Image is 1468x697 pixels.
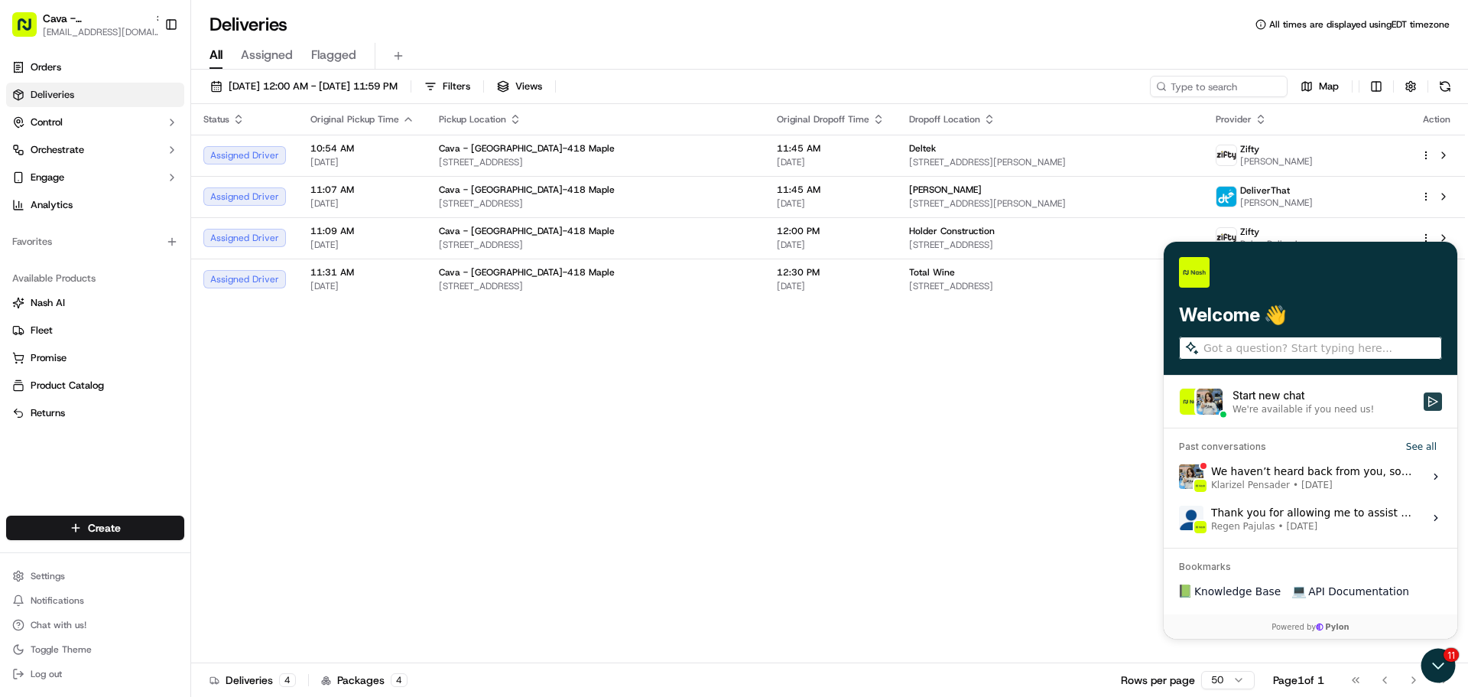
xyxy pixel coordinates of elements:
[6,266,184,291] div: Available Products
[12,324,178,337] a: Fleet
[241,46,293,64] span: Assigned
[515,80,542,93] span: Views
[1319,80,1339,93] span: Map
[310,239,414,251] span: [DATE]
[439,239,752,251] span: [STREET_ADDRESS]
[777,113,869,125] span: Original Dropoff Time
[439,266,615,278] span: Cava - [GEOGRAPHIC_DATA]-418 Maple
[31,406,65,420] span: Returns
[909,113,980,125] span: Dropoff Location
[1164,242,1457,639] iframe: Customer support window
[909,156,1190,168] span: [STREET_ADDRESS][PERSON_NAME]
[6,55,184,80] a: Orders
[31,143,84,157] span: Orchestrate
[310,142,414,155] span: 10:54 AM
[6,663,184,685] button: Log out
[6,165,184,190] button: Engage
[777,225,885,237] span: 12:00 PM
[439,156,752,168] span: [STREET_ADDRESS]
[31,668,62,680] span: Log out
[909,280,1190,292] span: [STREET_ADDRESS]
[311,46,356,64] span: Flagged
[12,379,178,392] a: Product Catalog
[6,614,184,636] button: Chat with us!
[1269,18,1450,31] span: All times are displayed using EDT timezone
[310,266,414,278] span: 11:31 AM
[777,197,885,210] span: [DATE]
[209,46,222,64] span: All
[439,142,615,155] span: Cava - [GEOGRAPHIC_DATA]-418 Maple
[6,230,184,254] div: Favorites
[1421,113,1453,125] div: Action
[6,346,184,370] button: Promise
[777,142,885,155] span: 11:45 AM
[909,225,995,237] span: Holder Construction
[439,225,615,237] span: Cava - [GEOGRAPHIC_DATA]-418 Maple
[439,197,752,210] span: [STREET_ADDRESS]
[777,280,885,292] span: [DATE]
[1216,187,1236,207] img: profile_deliverthat_partner.png
[310,156,414,168] span: [DATE]
[6,516,184,540] button: Create
[909,197,1190,210] span: [STREET_ADDRESS][PERSON_NAME]
[12,351,178,365] a: Promise
[31,619,86,631] span: Chat with us!
[43,26,165,38] button: [EMAIL_ADDRESS][DOMAIN_NAME]
[203,113,229,125] span: Status
[1240,197,1313,209] span: [PERSON_NAME]
[31,570,65,582] span: Settings
[777,239,885,251] span: [DATE]
[1294,76,1346,97] button: Map
[909,239,1190,251] span: [STREET_ADDRESS]
[31,351,67,365] span: Promise
[31,198,73,212] span: Analytics
[777,266,885,278] span: 12:30 PM
[777,156,885,168] span: [DATE]
[6,639,184,660] button: Toggle Theme
[1240,155,1313,168] span: [PERSON_NAME]
[439,280,752,292] span: [STREET_ADDRESS]
[1240,184,1290,197] span: DeliverThat
[1240,238,1303,250] span: Bakur Belkania
[203,76,404,97] button: [DATE] 12:00 AM - [DATE] 11:59 PM
[1150,76,1288,97] input: Type to search
[443,80,470,93] span: Filters
[1273,673,1324,688] div: Page 1 of 1
[6,110,184,135] button: Control
[6,138,184,162] button: Orchestrate
[31,116,63,129] span: Control
[909,142,936,155] span: Deltek
[417,76,477,97] button: Filters
[31,594,84,607] span: Notifications
[31,60,61,74] span: Orders
[31,379,104,392] span: Product Catalog
[279,673,296,687] div: 4
[12,296,178,310] a: Nash AI
[439,113,506,125] span: Pickup Location
[31,88,74,102] span: Deliveries
[310,184,414,196] span: 11:07 AM
[43,11,148,26] span: Cava - [GEOGRAPHIC_DATA]
[310,225,414,237] span: 11:09 AM
[6,565,184,587] button: Settings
